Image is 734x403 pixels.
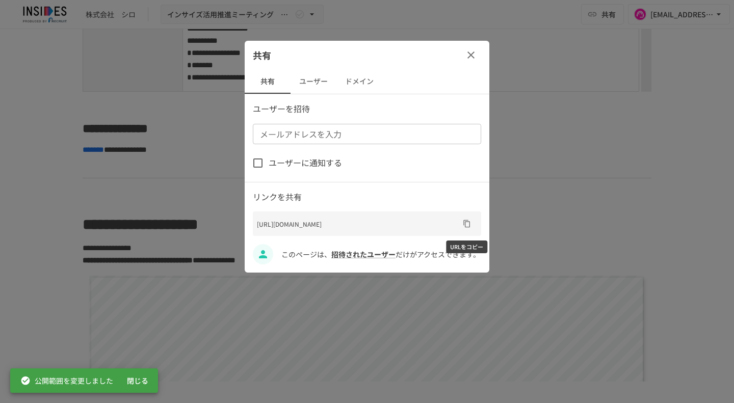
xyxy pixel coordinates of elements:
[121,371,154,390] button: 閉じる
[253,191,481,204] p: リンクを共有
[331,249,396,259] a: 招待されたユーザー
[253,102,481,116] p: ユーザーを招待
[245,41,489,69] div: 共有
[257,219,459,229] p: [URL][DOMAIN_NAME]
[281,249,481,260] p: このページは、 だけがアクセスできます。
[446,240,487,253] div: URLをコピー
[459,216,475,232] button: URLをコピー
[336,69,382,94] button: ドメイン
[291,69,336,94] button: ユーザー
[20,371,113,390] div: 公開範囲を変更しました
[269,156,342,170] span: ユーザーに通知する
[245,69,291,94] button: 共有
